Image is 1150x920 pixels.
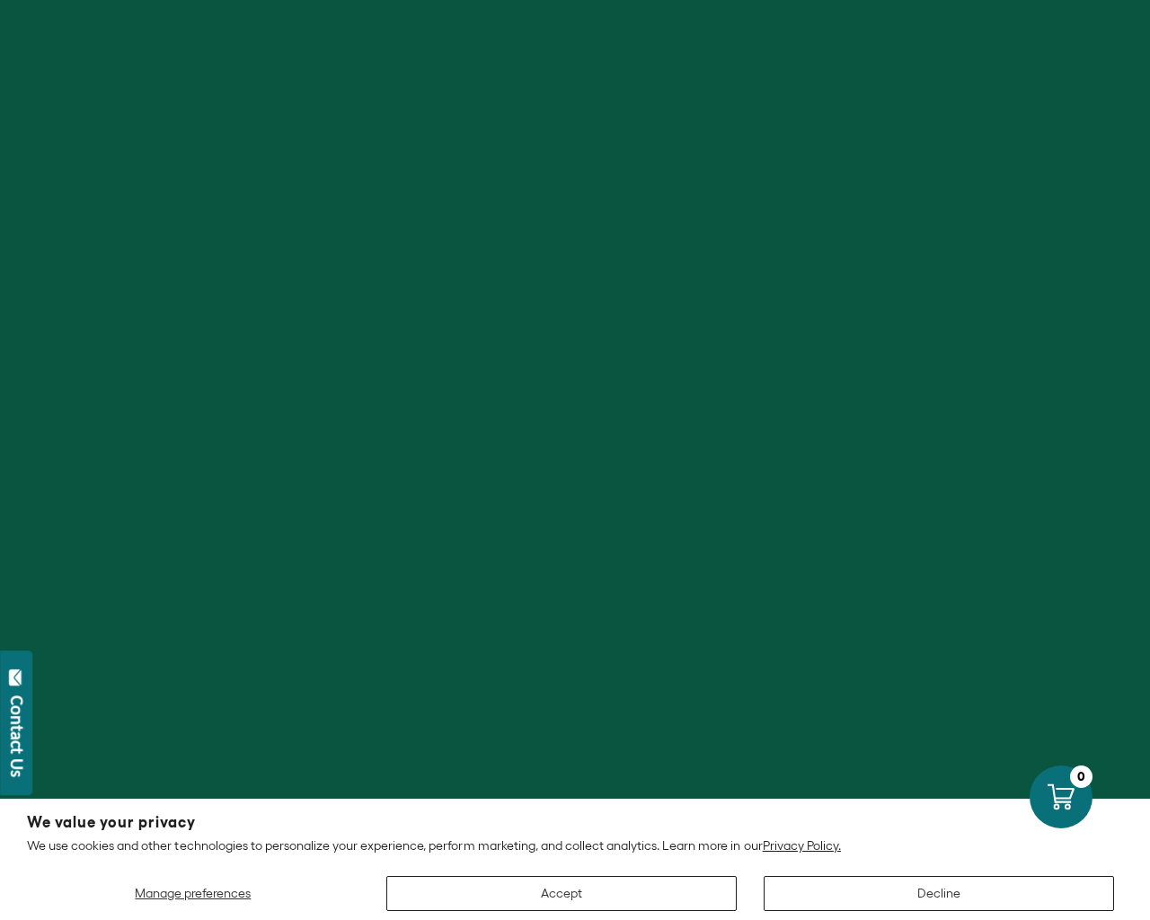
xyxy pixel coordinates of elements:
[764,876,1114,911] button: Decline
[27,837,1123,854] p: We use cookies and other technologies to personalize your experience, perform marketing, and coll...
[135,886,251,900] span: Manage preferences
[8,695,26,777] div: Contact Us
[27,815,1123,830] h2: We value your privacy
[386,876,737,911] button: Accept
[27,876,359,911] button: Manage preferences
[1070,765,1092,788] div: 0
[763,838,841,853] a: Privacy Policy.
